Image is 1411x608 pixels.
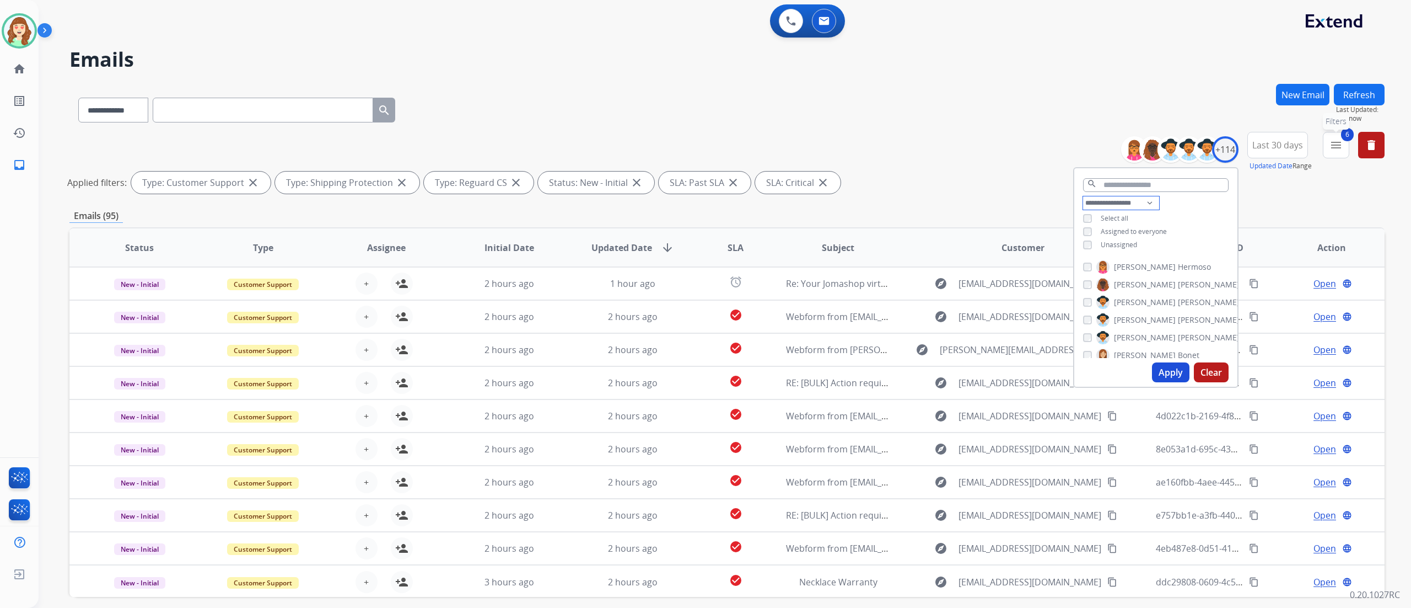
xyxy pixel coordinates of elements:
mat-icon: explore [934,409,947,423]
span: RE: [BULK] Action required: Extend claim approved for replacement [786,509,1065,521]
span: 2 hours ago [608,576,658,588]
span: Updated Date [591,241,652,254]
span: Assigned to everyone [1101,227,1167,236]
button: Updated Date [1250,162,1292,170]
mat-icon: close [246,176,260,189]
span: Customer Support [227,378,299,390]
span: Webform from [EMAIL_ADDRESS][DOMAIN_NAME] on [DATE] [786,443,1036,455]
span: Webform from [PERSON_NAME][EMAIL_ADDRESS][DOMAIN_NAME] on [DATE] [786,344,1104,356]
span: ae160fbb-4aee-445e-bf26-905e9c131c69 [1156,476,1322,488]
span: 2 hours ago [608,476,658,488]
mat-icon: explore [934,542,947,555]
mat-icon: language [1342,543,1352,553]
mat-icon: explore [934,476,947,489]
button: Last 30 days [1247,132,1308,158]
span: Open [1313,376,1336,390]
mat-icon: arrow_downward [661,241,674,254]
mat-icon: content_copy [1107,510,1117,520]
span: [PERSON_NAME] [1178,314,1240,326]
span: 4eb487e8-0d51-417c-b17d-c4f6835caf65 [1156,542,1322,554]
span: Customer Support [227,279,299,290]
mat-icon: language [1342,312,1352,322]
mat-icon: menu [1329,138,1343,152]
mat-icon: content_copy [1249,378,1259,388]
span: New - Initial [114,345,165,356]
mat-icon: person_add [395,509,408,522]
span: [EMAIL_ADDRESS][DOMAIN_NAME] [958,442,1101,456]
span: Customer Support [227,312,299,323]
span: Customer [1001,241,1044,254]
mat-icon: explore [934,277,947,290]
span: + [364,409,369,423]
span: 2 hours ago [608,509,658,521]
span: [PERSON_NAME] [1114,279,1176,290]
mat-icon: home [13,62,26,76]
button: Apply [1152,362,1189,382]
span: [EMAIL_ADDRESS][DOMAIN_NAME] [958,310,1101,323]
span: [PERSON_NAME] [1178,279,1240,290]
mat-icon: content_copy [1107,543,1117,553]
mat-icon: language [1342,378,1352,388]
mat-icon: language [1342,477,1352,487]
div: Type: Shipping Protection [275,172,419,194]
span: 2 hours ago [608,443,658,455]
mat-icon: delete [1365,138,1378,152]
mat-icon: check_circle [729,540,742,553]
mat-icon: explore [915,343,929,356]
span: 2 hours ago [484,377,534,389]
button: Refresh [1334,84,1385,105]
span: Filters [1326,116,1347,127]
span: 3 hours ago [484,576,534,588]
mat-icon: check_circle [729,375,742,388]
span: SLA [728,241,744,254]
span: Open [1313,575,1336,589]
span: Hermoso [1178,262,1211,273]
span: 8e053a1d-695c-43b5-bcd6-4c60206f8fa3 [1156,443,1322,455]
span: New - Initial [114,543,165,555]
mat-icon: content_copy [1249,543,1259,553]
mat-icon: check_circle [729,308,742,322]
span: Open [1313,409,1336,423]
div: Status: New - Initial [538,172,654,194]
span: Open [1313,442,1336,456]
span: Customer Support [227,345,299,356]
span: Type [253,241,273,254]
mat-icon: search [378,104,391,117]
span: Webform from [EMAIL_ADDRESS][DOMAIN_NAME] on [DATE] [786,311,1036,323]
span: New - Initial [114,477,165,489]
span: Webform from [EMAIL_ADDRESS][DOMAIN_NAME] on [DATE] [786,542,1036,554]
span: Open [1313,542,1336,555]
span: [EMAIL_ADDRESS][DOMAIN_NAME] [958,542,1101,555]
mat-icon: language [1342,577,1352,587]
span: 2 hours ago [608,410,658,422]
span: Necklace Warranty [799,576,877,588]
button: Clear [1194,362,1229,382]
button: + [356,471,378,493]
span: Customer Support [227,543,299,555]
span: New - Initial [114,411,165,423]
span: + [364,476,369,489]
span: + [364,442,369,456]
span: New - Initial [114,378,165,390]
mat-icon: close [630,176,643,189]
span: Subject [822,241,854,254]
span: Range [1250,161,1312,170]
span: 2 hours ago [484,410,534,422]
mat-icon: close [509,176,523,189]
span: + [364,310,369,323]
span: Customer Support [227,510,299,522]
mat-icon: check_circle [729,342,742,355]
span: New - Initial [114,510,165,522]
mat-icon: close [726,176,740,189]
mat-icon: content_copy [1249,477,1259,487]
mat-icon: content_copy [1107,477,1117,487]
div: +114 [1212,136,1238,163]
span: Open [1313,343,1336,356]
p: Applied filters: [67,176,127,189]
span: 2 hours ago [608,311,658,323]
mat-icon: history [13,126,26,140]
mat-icon: person_add [395,343,408,356]
span: Customer Support [227,411,299,423]
mat-icon: inbox [13,158,26,172]
span: New - Initial [114,279,165,290]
